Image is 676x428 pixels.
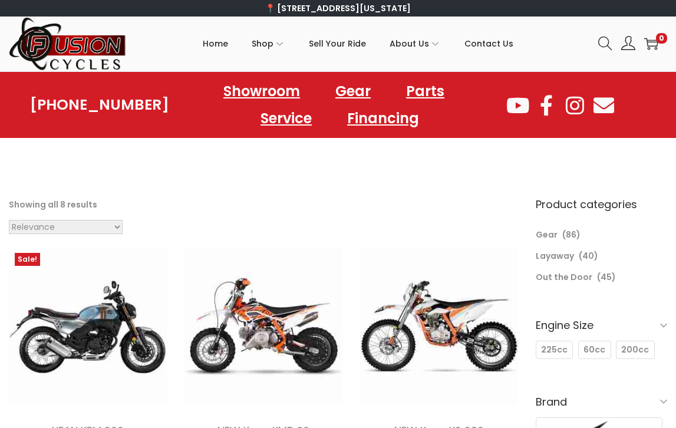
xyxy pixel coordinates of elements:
[9,17,127,71] img: Woostify retina logo
[252,17,285,70] a: Shop
[252,29,273,58] span: Shop
[9,196,518,213] p: Showing all 8 results
[127,17,589,70] nav: Primary navigation
[249,105,324,132] a: Service
[324,78,382,105] a: Gear
[562,229,581,241] span: (86)
[597,271,616,283] span: (45)
[536,250,574,262] a: Layaway
[169,78,505,132] nav: Menu
[203,17,228,70] a: Home
[30,97,169,113] a: [PHONE_NUMBER]
[390,29,429,58] span: About Us
[212,78,312,105] a: Showroom
[644,37,658,51] a: 0
[309,17,366,70] a: Sell Your Ride
[464,17,513,70] a: Contact Us
[621,344,649,356] span: 200cc
[583,344,605,356] span: 60cc
[390,17,441,70] a: About Us
[579,250,598,262] span: (40)
[335,105,431,132] a: Financing
[536,388,667,416] h6: Brand
[536,271,592,283] a: Out the Door
[203,29,228,58] span: Home
[536,196,667,212] h6: Product categories
[536,229,558,241] a: Gear
[309,29,366,58] span: Sell Your Ride
[464,29,513,58] span: Contact Us
[536,311,667,339] h6: Engine Size
[394,78,456,105] a: Parts
[9,220,123,234] select: Shop order
[265,2,411,14] a: 📍 [STREET_ADDRESS][US_STATE]
[541,344,568,356] span: 225cc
